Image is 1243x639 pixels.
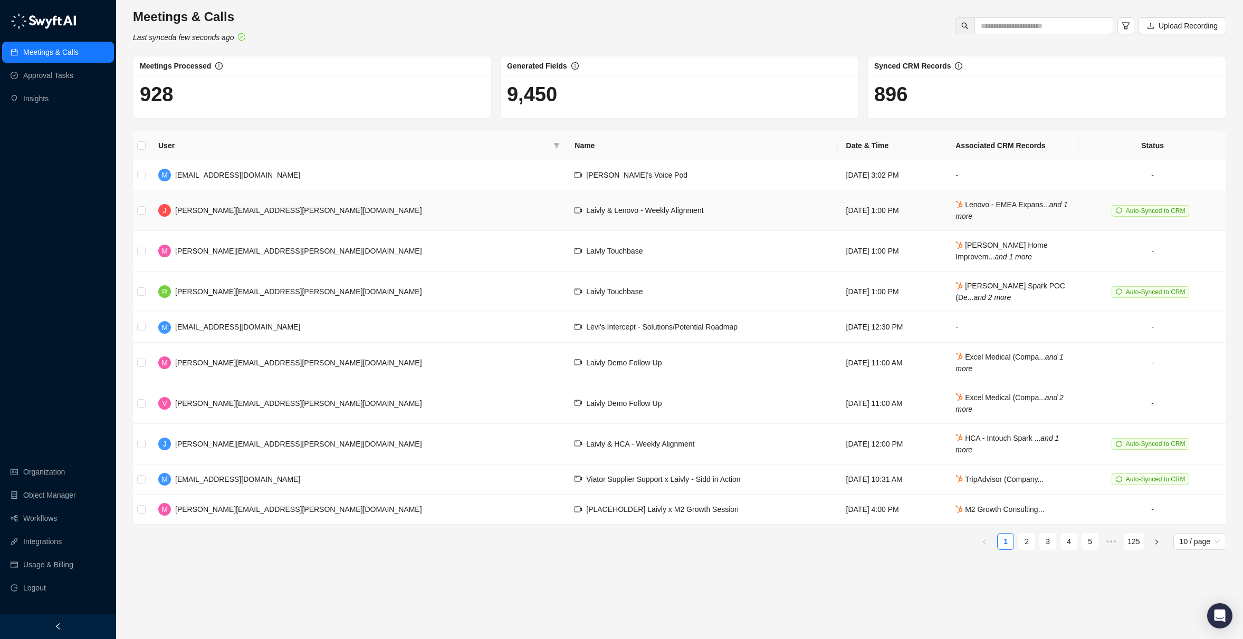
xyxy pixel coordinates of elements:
span: M2 Growth Consulting... [955,505,1044,514]
span: left [981,539,988,545]
i: and 1 more [955,353,1064,373]
span: video-camera [575,323,582,331]
button: Upload Recording [1139,17,1226,34]
span: HCA - Intouch Spark ... [955,434,1059,454]
span: Laivly & HCA - Weekly Alignment [586,440,694,448]
a: Workflows [23,508,57,529]
span: J [163,438,167,450]
span: [EMAIL_ADDRESS][DOMAIN_NAME] [175,475,300,483]
span: [PERSON_NAME][EMAIL_ADDRESS][PERSON_NAME][DOMAIN_NAME] [175,359,422,367]
span: M [161,169,168,181]
span: Excel Medical (Compa... [955,353,1064,373]
li: 4 [1060,533,1077,550]
span: [PERSON_NAME][EMAIL_ADDRESS][PERSON_NAME][DOMAIN_NAME] [175,440,422,448]
span: video-camera [575,506,582,513]
span: logout [11,584,18,592]
span: Laivly & Lenovo - Weekly Alignment [586,206,703,215]
span: info-circle [955,62,962,70]
td: [DATE] 1:00 PM [838,231,948,272]
span: right [1153,539,1160,545]
a: 5 [1082,534,1098,549]
span: Synced CRM Records [874,62,951,70]
span: video-camera [575,288,582,295]
span: filter [553,142,560,149]
span: Excel Medical (Compa... [955,393,1064,413]
td: - [1079,312,1226,342]
span: [PERSON_NAME][EMAIL_ADDRESS][PERSON_NAME][DOMAIN_NAME] [175,287,422,296]
span: 10 / page [1180,534,1220,549]
td: [DATE] 10:31 AM [838,464,948,495]
div: Page Size [1173,533,1226,550]
li: 5 [1082,533,1098,550]
span: [PERSON_NAME]'s Voice Pod [586,171,687,179]
td: [DATE] 1:00 PM [838,190,948,231]
span: M [161,473,168,485]
span: Generated Fields [507,62,567,70]
span: [EMAIL_ADDRESS][DOMAIN_NAME] [175,171,300,179]
h1: 9,450 [507,82,852,106]
span: Laivly Touchbase [586,247,643,255]
td: [DATE] 4:00 PM [838,495,948,525]
span: Laivly Demo Follow Up [586,399,662,408]
span: ••• [1103,533,1120,550]
span: info-circle [571,62,579,70]
td: [DATE] 12:00 PM [838,424,948,464]
li: 1 [997,533,1014,550]
span: Laivly Touchbase [586,287,643,296]
span: [PERSON_NAME][EMAIL_ADDRESS][PERSON_NAME][DOMAIN_NAME] [175,399,422,408]
th: Status [1079,131,1226,160]
span: upload [1147,22,1154,30]
td: [DATE] 11:00 AM [838,383,948,424]
span: M [161,504,168,515]
i: Last synced a few seconds ago [133,33,234,42]
span: video-camera [575,247,582,255]
span: Auto-Synced to CRM [1126,476,1185,483]
span: check-circle [238,33,245,41]
span: Auto-Synced to CRM [1126,440,1185,448]
li: 2 [1018,533,1035,550]
span: J [163,205,167,216]
span: left [54,623,62,630]
i: and 2 more [973,293,1011,302]
span: video-camera [575,399,582,406]
span: video-camera [575,440,582,447]
span: Upload Recording [1159,20,1218,32]
td: - [1079,231,1226,272]
span: info-circle [215,62,223,70]
li: Previous Page [976,533,993,550]
span: [PERSON_NAME][EMAIL_ADDRESS][PERSON_NAME][DOMAIN_NAME] [175,206,422,215]
span: M [161,357,168,369]
span: [PERSON_NAME][EMAIL_ADDRESS][PERSON_NAME][DOMAIN_NAME] [175,505,422,514]
li: 125 [1124,533,1143,550]
a: Approval Tasks [23,65,73,86]
span: video-camera [575,475,582,482]
td: - [1079,160,1226,190]
td: - [1079,383,1226,424]
span: Logout [23,577,46,598]
span: Viator Supplier Support x Laivly - Sidd in Action [586,475,740,483]
span: [PERSON_NAME] Home Improvem... [955,241,1047,261]
button: left [976,533,993,550]
span: Auto-Synced to CRM [1126,288,1185,296]
span: Laivly Demo Follow Up [586,359,662,367]
a: 125 [1124,534,1143,549]
a: Organization [23,461,65,482]
td: [DATE] 11:00 AM [838,343,948,383]
td: - [947,312,1079,342]
i: and 1 more [995,253,1032,261]
th: Associated CRM Records [947,131,1079,160]
a: 2 [1019,534,1035,549]
li: 3 [1039,533,1056,550]
span: [PLACEHOLDER] Laivly x M2 Growth Session [586,505,739,514]
button: right [1148,533,1165,550]
span: video-camera [575,207,582,214]
span: User [158,140,549,151]
a: Usage & Billing [23,554,73,575]
span: Lenovo - EMEA Expans... [955,200,1067,220]
span: filter [1122,22,1130,30]
a: Insights [23,88,49,109]
span: sync [1116,207,1122,214]
a: 4 [1061,534,1077,549]
a: Object Manager [23,485,76,506]
td: [DATE] 12:30 PM [838,312,948,342]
